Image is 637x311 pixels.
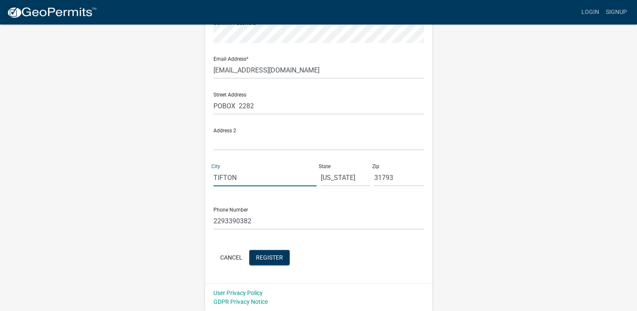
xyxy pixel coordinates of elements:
span: Register [256,254,283,260]
button: Cancel [213,250,249,265]
a: GDPR Privacy Notice [213,298,268,305]
a: Signup [602,4,630,20]
a: User Privacy Policy [213,290,263,296]
button: Register [249,250,290,265]
a: Login [578,4,602,20]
